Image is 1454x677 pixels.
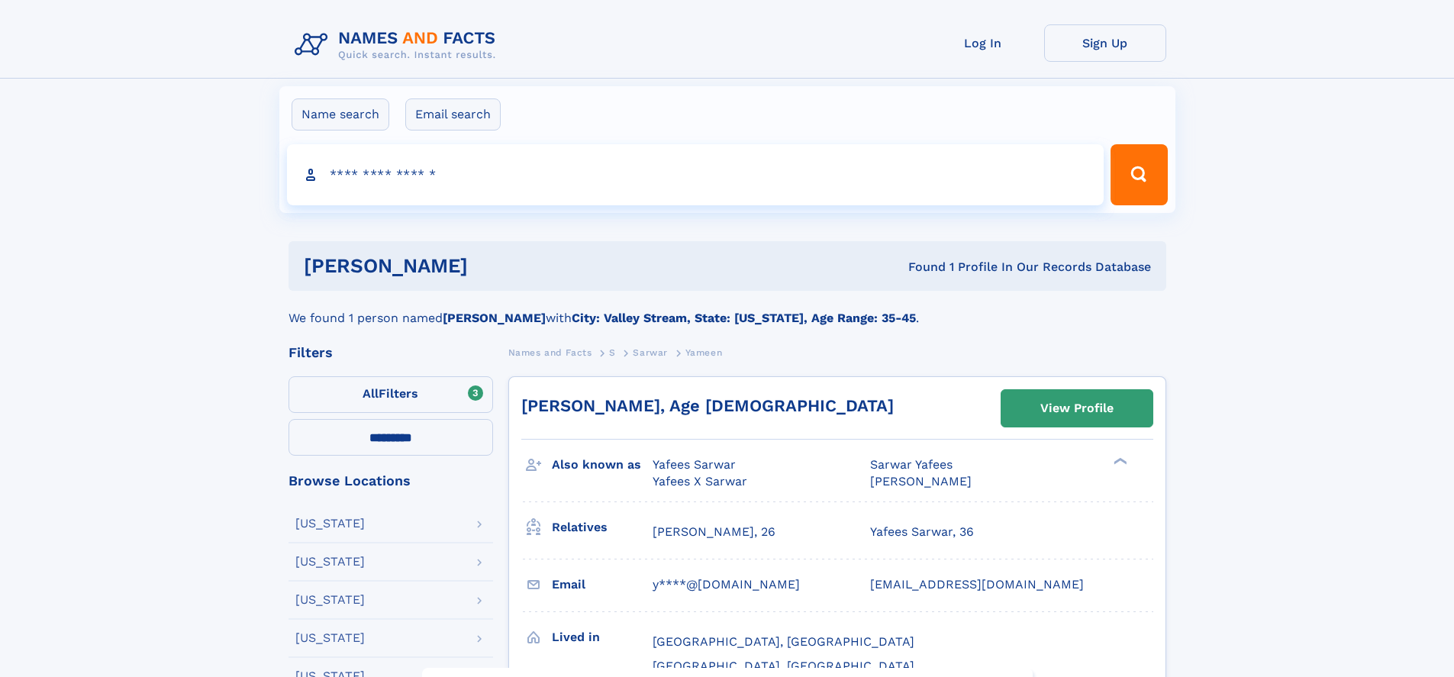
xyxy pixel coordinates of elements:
span: [EMAIL_ADDRESS][DOMAIN_NAME] [870,577,1084,592]
div: [US_STATE] [295,594,365,606]
div: [US_STATE] [295,556,365,568]
span: Yafees Sarwar [653,457,736,472]
h3: Email [552,572,653,598]
b: [PERSON_NAME] [443,311,546,325]
div: [US_STATE] [295,632,365,644]
label: Email search [405,98,501,131]
a: [PERSON_NAME], Age [DEMOGRAPHIC_DATA] [521,396,894,415]
div: [US_STATE] [295,517,365,530]
div: We found 1 person named with . [289,291,1166,327]
span: [GEOGRAPHIC_DATA], [GEOGRAPHIC_DATA] [653,634,914,649]
a: Names and Facts [508,343,592,362]
span: Sarwar [633,347,668,358]
a: S [609,343,616,362]
a: Sarwar [633,343,668,362]
div: Filters [289,346,493,359]
a: View Profile [1001,390,1153,427]
label: Name search [292,98,389,131]
span: [PERSON_NAME] [870,474,972,488]
span: S [609,347,616,358]
h3: Lived in [552,624,653,650]
a: Yafees Sarwar, 36 [870,524,974,540]
label: Filters [289,376,493,413]
div: View Profile [1040,391,1114,426]
span: Sarwar Yafees [870,457,953,472]
div: Browse Locations [289,474,493,488]
h3: Also known as [552,452,653,478]
span: Yafees X Sarwar [653,474,747,488]
button: Search Button [1111,144,1167,205]
div: Found 1 Profile In Our Records Database [688,259,1151,276]
div: ❯ [1110,456,1128,466]
input: search input [287,144,1104,205]
b: City: Valley Stream, State: [US_STATE], Age Range: 35-45 [572,311,916,325]
a: Log In [922,24,1044,62]
a: Sign Up [1044,24,1166,62]
img: Logo Names and Facts [289,24,508,66]
a: [PERSON_NAME], 26 [653,524,775,540]
span: All [363,386,379,401]
span: [GEOGRAPHIC_DATA], [GEOGRAPHIC_DATA] [653,659,914,673]
span: Yameen [685,347,723,358]
h3: Relatives [552,514,653,540]
h1: [PERSON_NAME] [304,256,688,276]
